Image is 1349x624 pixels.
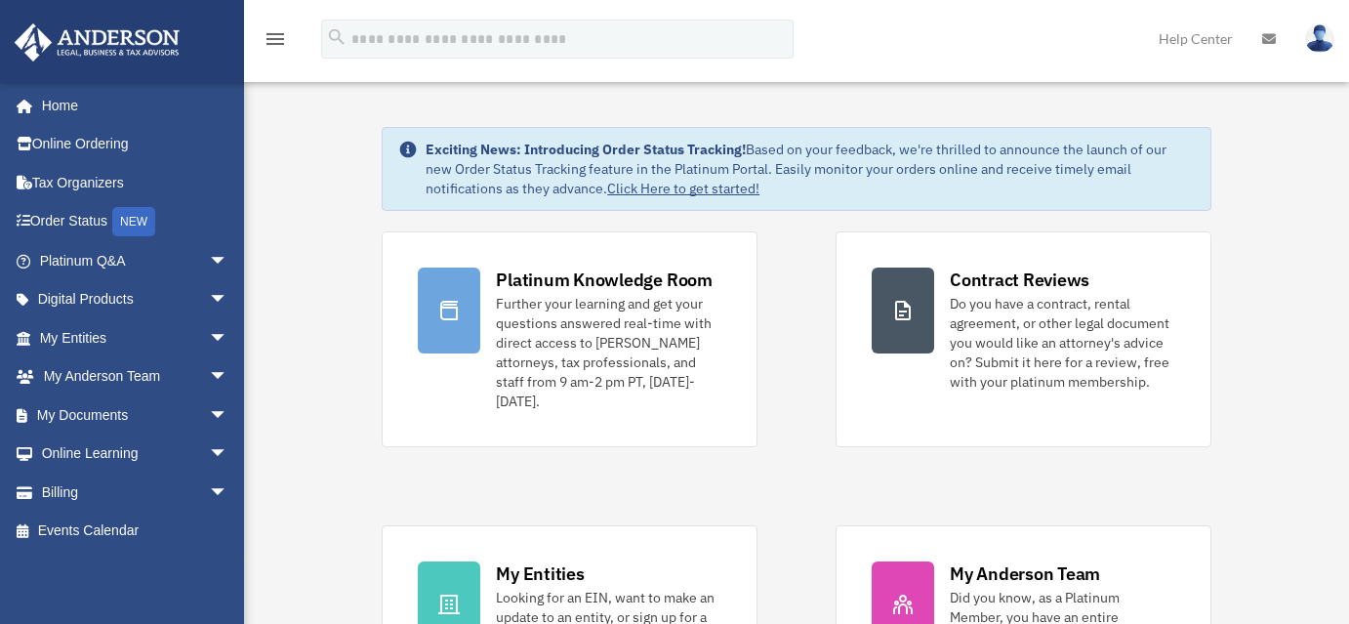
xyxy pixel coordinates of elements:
[14,86,248,125] a: Home
[836,231,1211,447] a: Contract Reviews Do you have a contract, rental agreement, or other legal document you would like...
[209,395,248,436] span: arrow_drop_down
[264,34,287,51] a: menu
[14,473,258,512] a: Billingarrow_drop_down
[950,268,1089,292] div: Contract Reviews
[496,268,713,292] div: Platinum Knowledge Room
[14,163,258,202] a: Tax Organizers
[209,241,248,281] span: arrow_drop_down
[950,562,1100,586] div: My Anderson Team
[14,435,258,474] a: Online Learningarrow_drop_down
[209,473,248,513] span: arrow_drop_down
[209,357,248,397] span: arrow_drop_down
[950,294,1175,392] div: Do you have a contract, rental agreement, or other legal document you would like an attorney's ad...
[14,125,258,164] a: Online Ordering
[14,395,258,435] a: My Documentsarrow_drop_down
[14,318,258,357] a: My Entitiesarrow_drop_down
[1305,24,1334,53] img: User Pic
[426,141,746,158] strong: Exciting News: Introducing Order Status Tracking!
[14,357,258,396] a: My Anderson Teamarrow_drop_down
[209,435,248,475] span: arrow_drop_down
[496,562,584,586] div: My Entities
[209,280,248,320] span: arrow_drop_down
[496,294,721,411] div: Further your learning and get your questions answered real-time with direct access to [PERSON_NAM...
[9,23,185,62] img: Anderson Advisors Platinum Portal
[326,26,347,48] i: search
[209,318,248,358] span: arrow_drop_down
[607,180,759,197] a: Click Here to get started!
[112,207,155,236] div: NEW
[426,140,1195,198] div: Based on your feedback, we're thrilled to announce the launch of our new Order Status Tracking fe...
[264,27,287,51] i: menu
[14,202,258,242] a: Order StatusNEW
[14,512,258,551] a: Events Calendar
[382,231,757,447] a: Platinum Knowledge Room Further your learning and get your questions answered real-time with dire...
[14,241,258,280] a: Platinum Q&Aarrow_drop_down
[14,280,258,319] a: Digital Productsarrow_drop_down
